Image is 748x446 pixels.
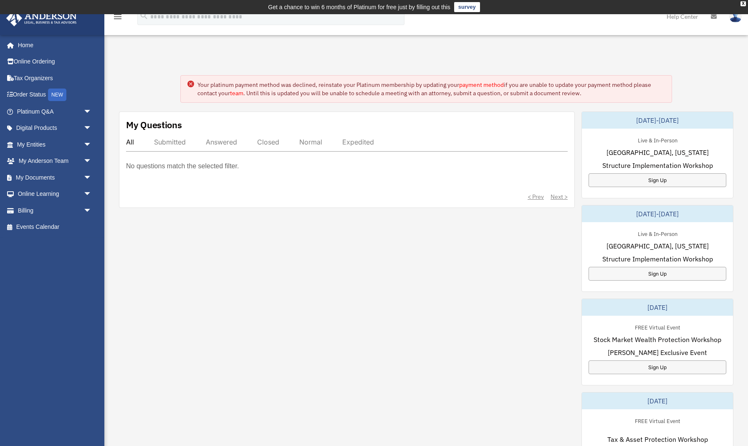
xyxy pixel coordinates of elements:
span: arrow_drop_down [83,202,100,219]
a: survey [454,2,480,12]
a: Billingarrow_drop_down [6,202,104,219]
a: Sign Up [589,360,726,374]
a: Home [6,37,100,53]
span: [GEOGRAPHIC_DATA], [US_STATE] [606,147,709,157]
div: NEW [48,89,66,101]
div: Normal [299,138,322,146]
a: My Entitiesarrow_drop_down [6,136,104,153]
a: Digital Productsarrow_drop_down [6,120,104,137]
a: Sign Up [589,173,726,187]
a: Tax Organizers [6,70,104,86]
a: My Documentsarrow_drop_down [6,169,104,186]
a: Sign Up [589,267,726,281]
p: No questions match the selected filter. [126,160,239,172]
span: Tax & Asset Protection Workshop [607,434,708,444]
div: [DATE]-[DATE] [582,205,733,222]
div: Your platinum payment method was declined, reinstate your Platinum membership by updating your if... [197,81,665,97]
span: arrow_drop_down [83,136,100,153]
div: My Questions [126,119,182,131]
a: menu [113,15,123,22]
div: [DATE] [582,393,733,409]
img: Anderson Advisors Platinum Portal [4,10,79,26]
a: Platinum Q&Aarrow_drop_down [6,103,104,120]
div: Get a chance to win 6 months of Platinum for free just by filling out this [268,2,450,12]
i: search [139,11,149,20]
span: arrow_drop_down [83,153,100,170]
i: menu [113,12,123,22]
a: payment method [459,81,504,89]
span: arrow_drop_down [83,186,100,203]
div: Closed [257,138,279,146]
div: FREE Virtual Event [628,416,687,425]
span: arrow_drop_down [83,120,100,137]
div: close [740,1,746,6]
span: Stock Market Wealth Protection Workshop [594,334,721,345]
a: Online Ordering [6,53,104,70]
a: Order StatusNEW [6,86,104,104]
span: Structure Implementation Workshop [602,160,713,170]
a: Online Learningarrow_drop_down [6,186,104,203]
span: arrow_drop_down [83,103,100,120]
img: User Pic [729,10,742,23]
div: FREE Virtual Event [628,322,687,331]
a: Events Calendar [6,219,104,236]
div: Answered [206,138,237,146]
div: [DATE]-[DATE] [582,112,733,129]
a: team [230,89,243,97]
div: [DATE] [582,299,733,316]
div: Live & In-Person [631,135,684,144]
div: Submitted [154,138,186,146]
span: Structure Implementation Workshop [602,254,713,264]
span: [PERSON_NAME] Exclusive Event [608,347,707,357]
div: Live & In-Person [631,229,684,238]
span: arrow_drop_down [83,169,100,186]
div: Expedited [342,138,374,146]
a: My Anderson Teamarrow_drop_down [6,153,104,170]
div: All [126,138,134,146]
span: [GEOGRAPHIC_DATA], [US_STATE] [606,241,709,251]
